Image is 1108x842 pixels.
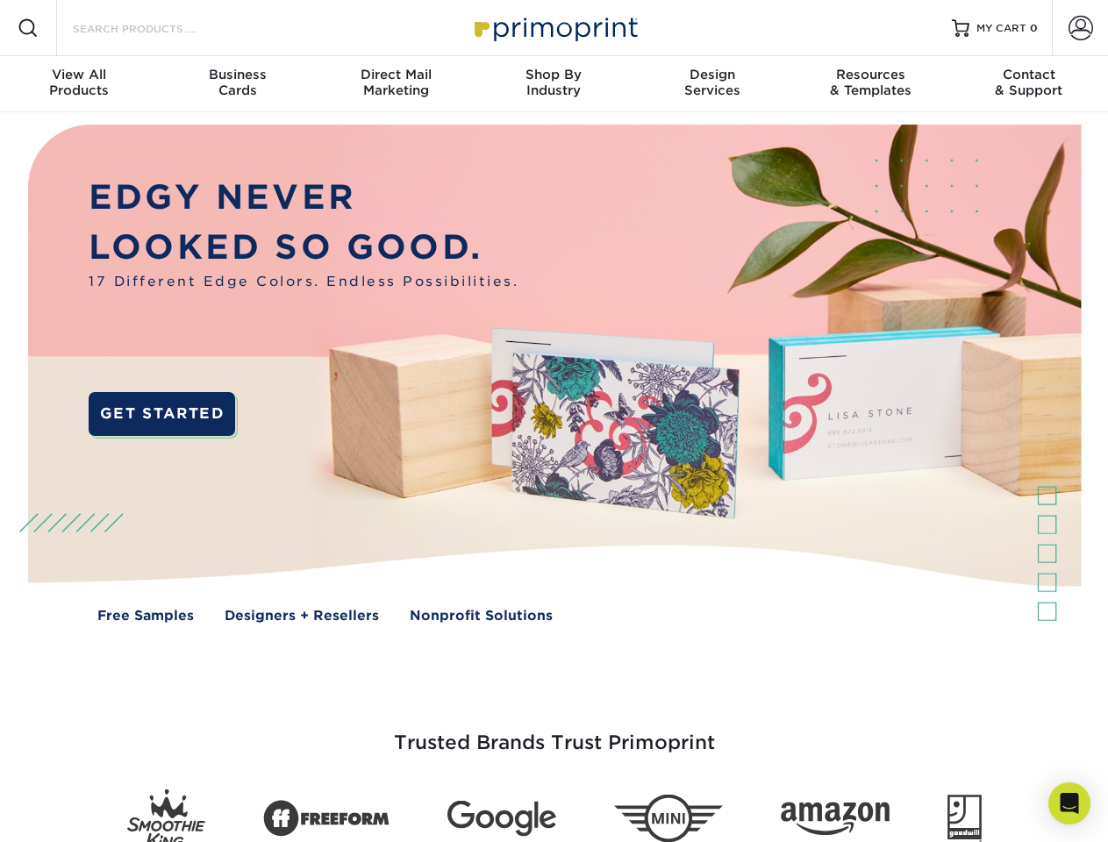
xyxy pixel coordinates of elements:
a: GET STARTED [89,392,235,436]
h3: Trusted Brands Trust Primoprint [41,689,1068,775]
p: EDGY NEVER [89,173,518,223]
div: & Support [950,67,1108,98]
a: Direct MailMarketing [317,56,475,112]
span: Direct Mail [317,67,475,82]
div: Open Intercom Messenger [1048,782,1090,824]
a: Contact& Support [950,56,1108,112]
iframe: Google Customer Reviews [4,788,149,836]
p: LOOKED SO GOOD. [89,223,518,273]
a: Designers + Resellers [225,606,379,626]
a: Shop ByIndustry [475,56,633,112]
img: Primoprint [467,9,642,46]
a: Resources& Templates [791,56,949,112]
span: Contact [950,67,1108,82]
input: SEARCH PRODUCTS..... [71,18,242,39]
div: & Templates [791,67,949,98]
span: Resources [791,67,949,82]
a: BusinessCards [158,56,316,112]
div: Cards [158,67,316,98]
a: Nonprofit Solutions [410,606,553,626]
span: Shop By [475,67,633,82]
div: Industry [475,67,633,98]
img: Google [447,801,556,837]
img: Amazon [781,803,890,836]
span: 0 [1030,22,1038,34]
img: Goodwill [947,795,982,842]
span: 17 Different Edge Colors. Endless Possibilities. [89,272,518,292]
span: Business [158,67,316,82]
a: Free Samples [97,606,194,626]
div: Marketing [317,67,475,98]
span: Design [633,67,791,82]
div: Services [633,67,791,98]
span: MY CART [976,21,1026,36]
a: DesignServices [633,56,791,112]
